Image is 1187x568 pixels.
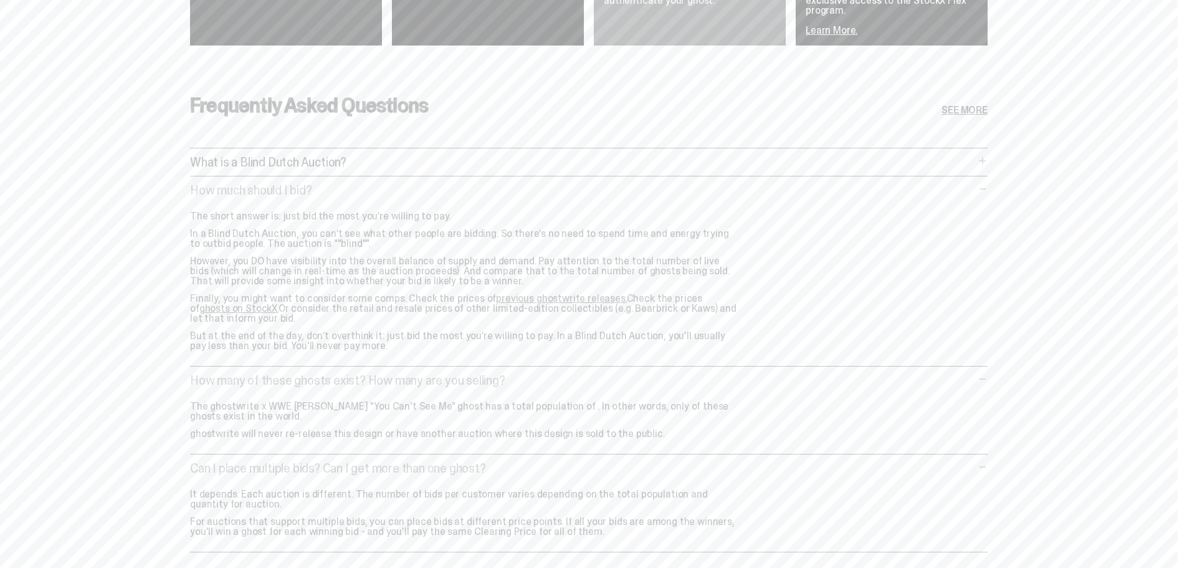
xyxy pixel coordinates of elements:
p: ghostwrite will never re-release this design or have another auction where this design is sold to... [190,429,738,439]
p: How much should I bid? [190,184,975,196]
p: The ghostwrite x WWE [PERSON_NAME] "You Can't See Me" ghost has a total population of . In other ... [190,402,738,421]
p: It depends. Each auction is different. The number of bids per customer varies depending on the to... [190,489,738,509]
a: Learn More. [806,24,857,37]
p: But at the end of the day, don’t overthink it: just bid the most you’re willing to pay. In a Blin... [190,331,738,351]
p: Can I place multiple bids? Can I get more than one ghost? [190,462,975,474]
p: How many of these ghosts exist? How many are you selling? [190,374,975,387]
a: previous ghostwrite releases. [496,292,626,305]
p: In a Blind Dutch Auction, you can’t see what other people are bidding. So there’s no need to spen... [190,229,738,249]
p: Finally, you might want to consider some comps. Check the prices of Check the prices of Or consid... [190,294,738,324]
p: The short answer is: just bid the most you’re willing to pay. [190,211,738,221]
p: For auctions that support multiple bids, you can place bids at different price points. If all you... [190,517,738,537]
p: What is a Blind Dutch Auction? [190,156,975,168]
p: However, you DO have visibility into the overall balance of supply and demand. Pay attention to t... [190,256,738,286]
h3: Frequently Asked Questions [190,95,428,115]
a: ghosts on StockX. [199,302,279,315]
a: SEE MORE [941,105,988,115]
